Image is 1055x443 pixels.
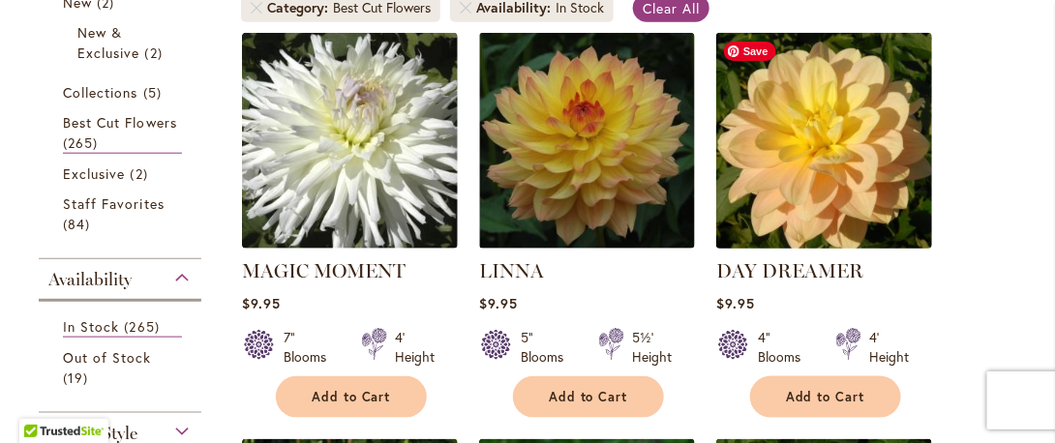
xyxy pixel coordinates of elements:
span: 2 [145,43,167,63]
div: 4' Height [869,328,909,367]
span: 265 [124,316,164,337]
span: 19 [63,368,93,388]
span: Exclusive [63,164,125,183]
span: Add to Cart [786,389,865,405]
a: Exclusive [63,163,182,184]
img: MAGIC MOMENT [242,33,458,249]
span: Collections [63,83,138,102]
img: DAY DREAMER [711,27,938,253]
span: $9.95 [242,294,281,312]
a: Best Cut Flowers [63,112,182,154]
span: Staff Favorites [63,194,165,213]
span: 84 [63,214,95,234]
div: 5½' Height [632,328,672,367]
span: 265 [63,133,103,153]
a: LINNA [479,259,544,282]
span: Out of Stock [63,348,152,367]
button: Add to Cart [750,376,901,418]
iframe: Launch Accessibility Center [15,374,69,428]
span: In Stock [63,317,119,336]
div: 5" Blooms [521,328,575,367]
span: Add to Cart [549,389,628,405]
button: Add to Cart [513,376,664,418]
a: Remove Availability In Stock [460,2,471,14]
a: Remove Category Best Cut Flowers [251,2,262,14]
span: 2 [131,163,153,184]
span: New & Exclusive [77,23,139,62]
a: Out of Stock 19 [63,347,182,388]
a: Staff Favorites [63,193,182,234]
span: Save [724,42,776,61]
div: 7" Blooms [284,328,338,367]
span: Add to Cart [312,389,391,405]
div: 4' Height [395,328,435,367]
a: New &amp; Exclusive [77,22,167,63]
img: LINNA [479,33,695,249]
span: 5 [143,82,166,103]
a: LINNA [479,234,695,252]
a: Collections [63,82,182,103]
span: $9.95 [716,294,755,312]
a: MAGIC MOMENT [242,259,406,282]
a: In Stock 265 [63,316,182,338]
span: Availability [48,269,132,290]
a: DAY DREAMER [716,234,932,252]
a: DAY DREAMER [716,259,863,282]
div: 4" Blooms [758,328,812,367]
a: MAGIC MOMENT [242,234,458,252]
span: $9.95 [479,294,518,312]
button: Add to Cart [276,376,427,418]
span: Best Cut Flowers [63,113,177,132]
